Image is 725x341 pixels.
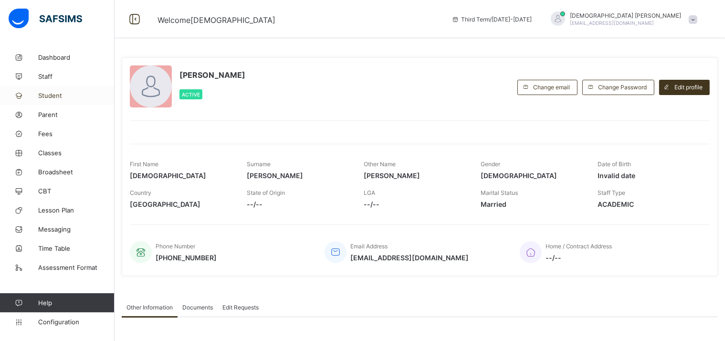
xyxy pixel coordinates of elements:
span: [EMAIL_ADDRESS][DOMAIN_NAME] [350,254,469,262]
span: [EMAIL_ADDRESS][DOMAIN_NAME] [570,20,654,26]
span: Edit Requests [222,304,259,311]
span: Country [130,189,151,196]
span: Home / Contract Address [546,243,612,250]
span: CBT [38,187,115,195]
span: Other Information [126,304,173,311]
span: [PERSON_NAME] [179,70,245,80]
span: LGA [364,189,375,196]
img: safsims [9,9,82,29]
span: Student [38,92,115,99]
span: State of Origin [247,189,285,196]
span: Gender [481,160,500,168]
span: [GEOGRAPHIC_DATA] [130,200,232,208]
span: Documents [182,304,213,311]
span: [PERSON_NAME] [247,171,349,180]
span: --/-- [364,200,466,208]
span: Phone Number [156,243,195,250]
span: First Name [130,160,158,168]
span: Active [182,92,200,97]
span: Change Password [598,84,647,91]
button: Open asap [687,308,715,336]
span: [PHONE_NUMBER] [156,254,217,262]
span: Configuration [38,318,114,326]
span: Date of Birth [598,160,631,168]
span: --/-- [247,200,349,208]
span: Staff [38,73,115,80]
div: MUHAMMAD AHMAD [541,11,702,27]
span: Edit profile [674,84,703,91]
span: Dashboard [38,53,115,61]
span: Invalid date [598,171,700,180]
span: Broadsheet [38,168,115,176]
span: Marital Status [481,189,518,196]
span: Assessment Format [38,264,115,271]
span: [DEMOGRAPHIC_DATA] [130,171,232,180]
span: Time Table [38,245,115,252]
span: ACADEMIC [598,200,700,208]
span: Surname [247,160,271,168]
span: Married [481,200,583,208]
span: --/-- [546,254,612,262]
span: Change email [533,84,570,91]
span: Fees [38,130,115,138]
span: [DEMOGRAPHIC_DATA] [PERSON_NAME] [570,12,682,19]
span: Other Name [364,160,396,168]
span: [PERSON_NAME] [364,171,466,180]
span: Messaging [38,225,115,233]
span: Staff Type [598,189,625,196]
span: Help [38,299,114,307]
span: Classes [38,149,115,157]
span: Welcome [DEMOGRAPHIC_DATA] [158,15,275,25]
span: [DEMOGRAPHIC_DATA] [481,171,583,180]
span: Parent [38,111,115,118]
span: session/term information [452,16,532,23]
span: Email Address [350,243,388,250]
span: Lesson Plan [38,206,115,214]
